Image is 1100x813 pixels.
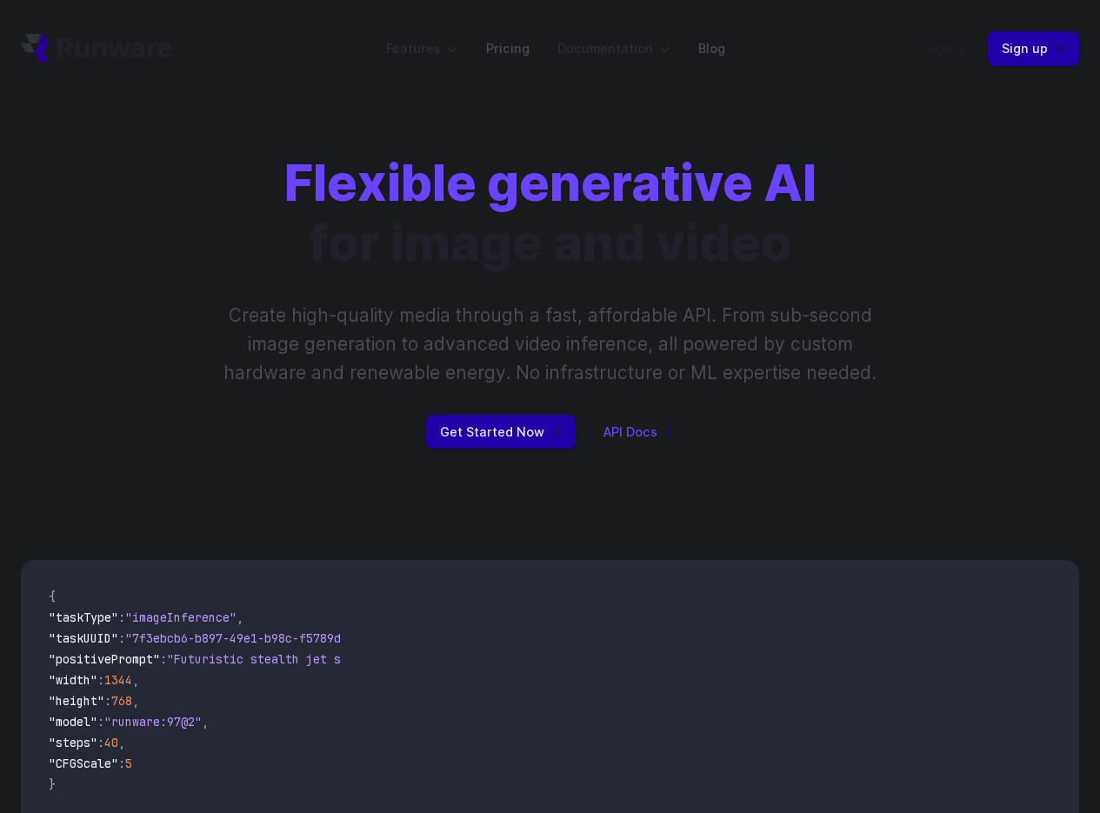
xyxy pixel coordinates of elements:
span: "model" [49,714,97,730]
a: Pricing [486,38,530,58]
span: : [118,610,125,625]
span: "CFGScale" [49,756,118,771]
span: "width" [49,672,97,688]
span: "imageInference" [125,610,237,625]
a: Go to / [21,34,172,62]
span: : [118,756,125,771]
span: : [118,630,125,646]
strong: Flexible generative AI [284,152,817,213]
a: Blog [698,38,725,58]
a: API Docs [603,422,675,442]
span: 768 [111,693,132,709]
p: Create high-quality media through a fast, affordable API. From sub-second image generation to adv... [211,301,889,388]
span: } [49,776,56,792]
label: Features [386,38,458,58]
span: : [97,672,104,688]
h1: for image and video [284,153,817,273]
a: Sign up [988,31,1079,65]
a: Get Started Now [426,415,576,449]
span: { [49,589,56,604]
span: "taskType" [49,610,118,625]
span: : [160,651,167,667]
span: "height" [49,693,104,709]
span: , [202,714,209,730]
span: "positivePrompt" [49,651,160,667]
span: , [237,610,243,625]
span: : [97,735,104,750]
span: , [132,693,139,709]
label: Documentation [557,38,670,58]
span: : [104,693,111,709]
span: , [132,672,139,688]
span: "steps" [49,735,97,750]
span: , [118,735,125,750]
span: 40 [104,735,118,750]
span: 1344 [104,672,132,688]
span: : [97,714,104,730]
span: "runware:97@2" [104,714,202,730]
span: 5 [125,756,132,771]
span: "taskUUID" [49,630,118,646]
span: "7f3ebcb6-b897-49e1-b98c-f5789d2d40d7" [125,630,390,646]
span: "Futuristic stealth jet streaking through a neon-lit cityscape with glowing purple exhaust" [167,651,800,667]
a: Sign in [925,38,967,58]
